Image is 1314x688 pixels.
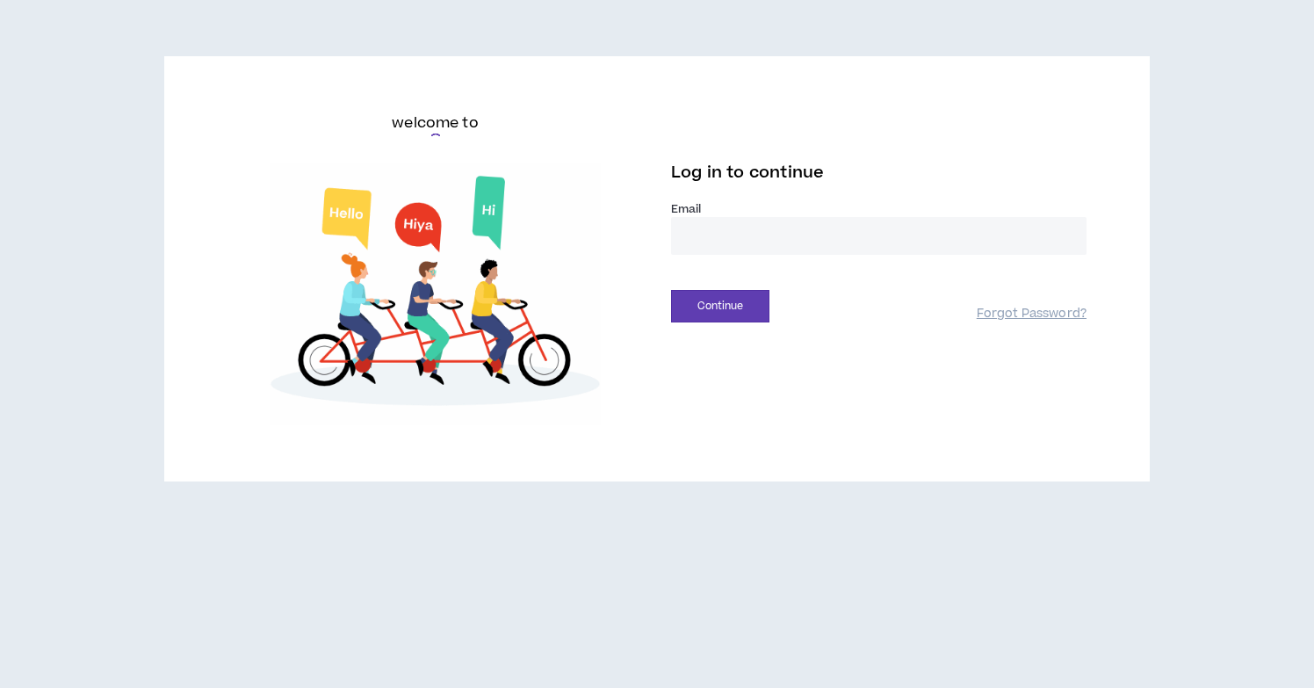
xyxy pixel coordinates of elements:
[671,290,769,322] button: Continue
[671,201,1087,217] label: Email
[392,112,479,134] h6: welcome to
[671,162,824,184] span: Log in to continue
[227,163,643,425] img: Welcome to Wripple
[977,306,1087,322] a: Forgot Password?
